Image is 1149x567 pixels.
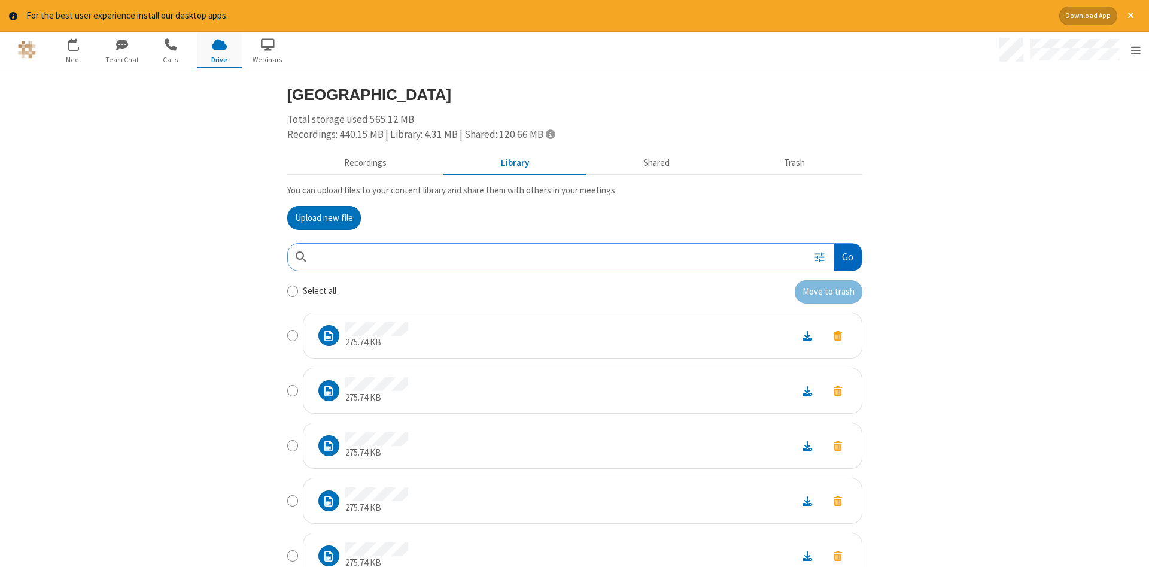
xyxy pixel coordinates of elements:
button: Move to trash [795,280,862,304]
span: Webinars [245,54,290,65]
button: Move to trash [823,328,853,344]
button: Trash [727,151,862,174]
button: Move to trash [823,548,853,564]
span: Drive [197,54,242,65]
div: Recordings: 440.15 MB | Library: 4.31 MB | Shared: 120.66 MB [287,127,862,142]
button: Download App [1059,7,1117,25]
button: Close alert [1121,7,1140,25]
button: Move to trash [823,493,853,509]
a: Download file [792,384,823,398]
p: 275.74 KB [345,446,408,460]
div: For the best user experience install our desktop apps. [26,9,1050,23]
button: Upload new file [287,206,361,230]
div: 2 [77,38,84,47]
span: Calls [148,54,193,65]
button: Go [834,244,861,271]
span: Totals displayed include files that have been moved to the trash. [546,129,555,139]
button: Content library [444,151,586,174]
a: Download file [792,549,823,563]
button: Shared during meetings [586,151,727,174]
img: QA Selenium DO NOT DELETE OR CHANGE [18,41,36,59]
label: Select all [303,284,336,298]
h3: [GEOGRAPHIC_DATA] [287,86,862,103]
span: Team Chat [100,54,145,65]
span: Meet [51,54,96,65]
p: 275.74 KB [345,501,408,515]
p: 275.74 KB [345,336,408,350]
a: Download file [792,494,823,508]
a: Download file [792,439,823,453]
a: Download file [792,329,823,342]
p: 275.74 KB [345,391,408,405]
button: Move to trash [823,383,853,399]
button: Recorded meetings [287,151,444,174]
div: Total storage used 565.12 MB [287,112,862,142]
button: Move to trash [823,438,853,454]
p: You can upload files to your content library and share them with others in your meetings [287,184,862,198]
